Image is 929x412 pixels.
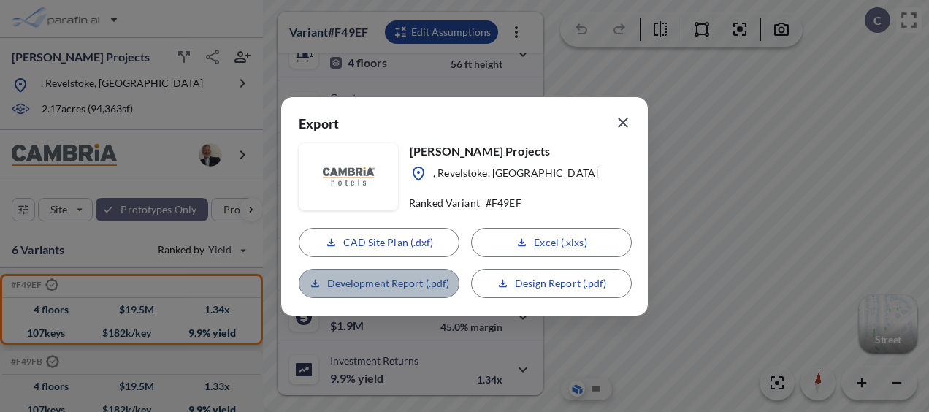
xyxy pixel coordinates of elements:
p: CAD Site Plan (.dxf) [343,235,434,250]
img: floorplanBranLogoPlug [323,167,375,186]
p: Development Report (.pdf) [327,276,450,291]
p: Excel (.xlxs) [534,235,586,250]
p: Export [299,115,339,137]
button: Excel (.xlxs) [471,228,632,257]
p: # F49EF [486,197,521,210]
p: Ranked Variant [409,197,480,210]
button: Design Report (.pdf) [471,269,632,298]
button: Development Report (.pdf) [299,269,459,298]
p: , Revelstoke, [GEOGRAPHIC_DATA] [433,166,598,183]
button: CAD Site Plan (.dxf) [299,228,459,257]
p: Design Report (.pdf) [515,276,607,291]
p: [PERSON_NAME] Projects [410,143,598,159]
